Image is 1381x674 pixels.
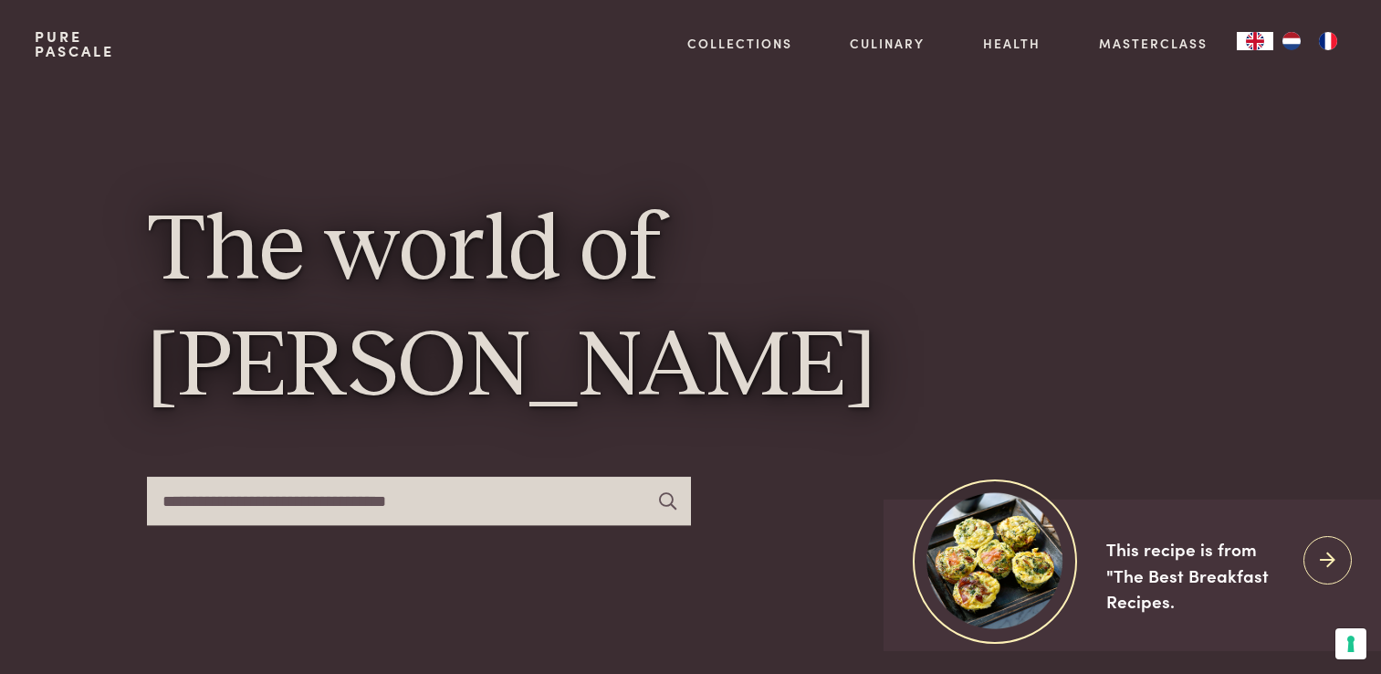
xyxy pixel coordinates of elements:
ul: Language list [1273,32,1346,50]
a: FR [1310,32,1346,50]
button: Your consent preferences for tracking technologies [1335,628,1366,659]
a: PurePascale [35,29,114,58]
a: Culinary [850,34,925,53]
a: Collections [687,34,792,53]
h1: The world of [PERSON_NAME] [147,195,1235,427]
aside: Language selected: English [1237,32,1346,50]
a: https://admin.purepascale.com/wp-content/uploads/2025/04/Home_button_eitjes.png This recipe is fr... [884,500,1381,651]
a: Masterclass [1099,34,1208,53]
a: EN [1237,32,1273,50]
div: Language [1237,32,1273,50]
a: NL [1273,32,1310,50]
img: https://admin.purepascale.com/wp-content/uploads/2025/04/Home_button_eitjes.png [923,489,1068,634]
a: Health [983,34,1041,53]
div: This recipe is from "The Best Breakfast Recipes. [1106,536,1289,615]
